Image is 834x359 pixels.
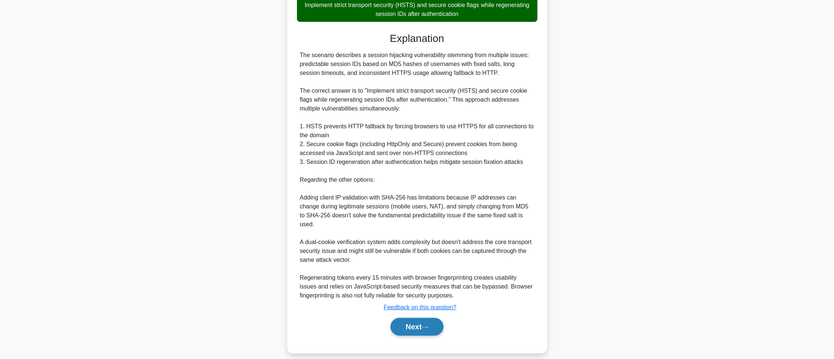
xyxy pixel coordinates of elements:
h3: Explanation [301,32,533,45]
a: Feedback on this question? [384,304,457,310]
div: The scenario describes a session hijacking vulnerability stemming from multiple issues: predictab... [300,51,534,300]
button: Next [390,318,444,336]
